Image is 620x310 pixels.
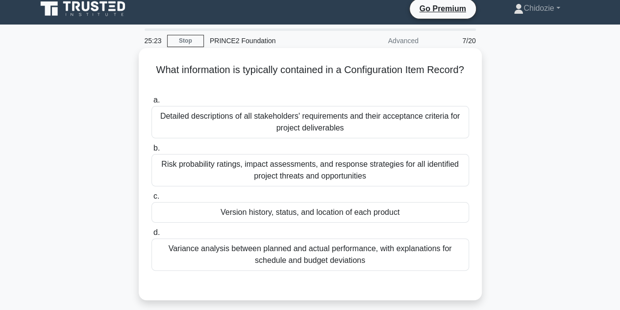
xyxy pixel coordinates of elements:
div: PRINCE2 Foundation [204,31,339,51]
div: Variance analysis between planned and actual performance, with explanations for schedule and budg... [151,238,469,271]
div: 25:23 [139,31,167,51]
div: Advanced [339,31,424,51]
div: Risk probability ratings, impact assessments, and response strategies for all identified project ... [151,154,469,186]
span: a. [153,96,160,104]
span: c. [153,192,159,200]
a: Go Premium [414,2,472,15]
span: d. [153,228,160,236]
span: b. [153,144,160,152]
a: Stop [167,35,204,47]
div: Version history, status, and location of each product [151,202,469,223]
div: 7/20 [424,31,482,51]
h5: What information is typically contained in a Configuration Item Record? [150,64,470,88]
div: Detailed descriptions of all stakeholders' requirements and their acceptance criteria for project... [151,106,469,138]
